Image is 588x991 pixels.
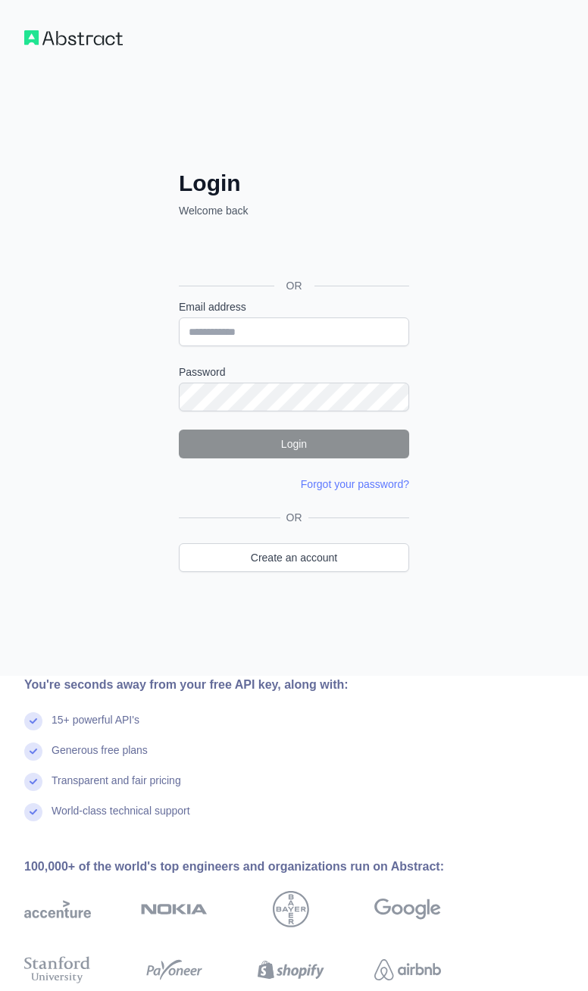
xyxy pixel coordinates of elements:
div: Generous free plans [52,742,148,773]
span: OR [280,510,308,525]
img: check mark [24,773,42,791]
button: Login [179,430,409,458]
iframe: Schaltfläche „Über Google anmelden“ [171,235,414,268]
img: bayer [273,891,309,927]
img: Workflow [24,30,123,45]
div: 100,000+ of the world's top engineers and organizations run on Abstract: [24,858,489,876]
img: airbnb [374,953,441,986]
div: Transparent and fair pricing [52,773,181,803]
label: Email address [179,299,409,314]
img: payoneer [141,953,208,986]
a: Forgot your password? [301,478,409,490]
img: google [374,891,441,927]
div: World-class technical support [52,803,190,833]
img: accenture [24,891,91,927]
img: stanford university [24,953,91,986]
div: You're seconds away from your free API key, along with: [24,676,489,694]
p: Welcome back [179,203,409,218]
img: check mark [24,712,42,730]
img: check mark [24,803,42,821]
h2: Login [179,170,409,197]
div: 15+ powerful API's [52,712,139,742]
span: OR [274,278,314,293]
a: Create an account [179,543,409,572]
img: shopify [258,953,324,986]
label: Password [179,364,409,380]
img: nokia [141,891,208,927]
img: check mark [24,742,42,761]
